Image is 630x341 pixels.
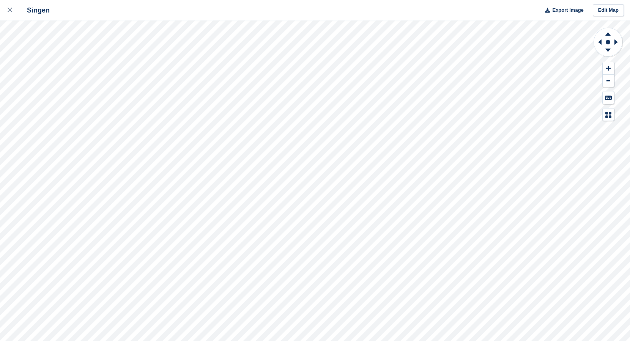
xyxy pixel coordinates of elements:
button: Zoom Out [603,75,614,87]
button: Map Legend [603,108,614,121]
span: Export Image [552,6,583,14]
a: Edit Map [593,4,624,17]
div: Singen [20,6,50,15]
button: Keyboard Shortcuts [603,91,614,104]
button: Zoom In [603,62,614,75]
button: Export Image [540,4,584,17]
